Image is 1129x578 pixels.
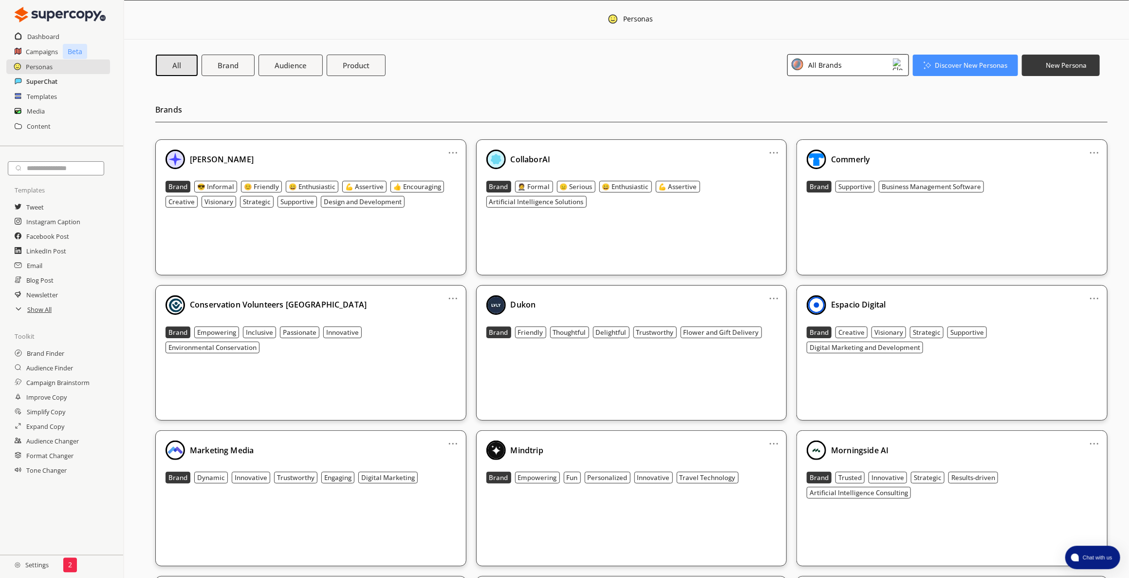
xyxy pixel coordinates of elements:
[935,61,1007,70] b: Discover New Personas
[26,288,58,302] a: Newsletter
[869,472,907,483] button: Innovative
[807,441,826,460] img: Close
[278,196,317,208] button: Supportive
[807,342,923,353] button: Digital Marketing and Development
[155,102,1108,122] h2: Brands
[235,473,267,482] b: Innovative
[243,197,271,206] b: Strategic
[27,258,42,273] h2: Email
[26,463,67,478] a: Tone Changer
[280,197,314,206] b: Supportive
[835,472,865,483] button: Trusted
[194,327,239,338] button: Empowering
[26,229,69,244] a: Facebook Post
[448,290,458,298] a: ...
[769,145,779,153] a: ...
[190,445,254,456] b: Marketing Media
[26,375,90,390] h2: Campaign Brainstorm
[948,472,998,483] button: Results-driven
[636,328,674,337] b: Trustworthy
[244,182,279,191] b: 😊 Friendly
[26,74,57,89] a: SuperChat
[26,273,54,288] h2: Blog Post
[596,328,627,337] b: Delightful
[910,327,944,338] button: Strategic
[26,244,66,258] a: LinkedIn Post
[831,299,886,310] b: Espacio Digital
[166,150,185,169] img: Close
[807,295,826,315] img: Close
[879,181,984,193] button: Business Management Software
[197,328,236,337] b: Empowering
[277,473,315,482] b: Trustworthy
[26,44,58,59] h2: Campaigns
[345,182,384,191] b: 💪 Assertive
[358,472,418,483] button: Digital Marketing
[684,328,759,337] b: Flower and Gift Delivery
[448,145,458,153] a: ...
[511,299,536,310] b: Dukon
[1090,290,1100,298] a: ...
[280,327,319,338] button: Passionate
[951,473,995,482] b: Results-driven
[810,328,829,337] b: Brand
[677,472,739,483] button: Travel Technology
[27,346,64,361] a: Brand Finder
[810,473,829,482] b: Brand
[489,473,508,482] b: Brand
[810,182,829,191] b: Brand
[26,59,53,74] a: Personas
[637,473,670,482] b: Innovative
[567,473,578,482] b: Fun
[27,89,57,104] a: Templates
[1065,546,1120,569] button: atlas-launcher
[27,302,52,317] a: Show All
[792,58,803,70] img: Close
[15,5,106,24] img: Close
[913,55,1018,76] button: Discover New Personas
[486,181,511,193] button: Brand
[550,327,589,338] button: Thoughtful
[553,328,586,337] b: Thoughtful
[26,200,44,214] a: Tweet
[27,119,51,134] a: Content
[448,436,458,443] a: ...
[599,181,652,193] button: 😄 Enthusiastic
[838,473,862,482] b: Trusted
[807,181,832,193] button: Brand
[15,562,20,568] img: Close
[838,182,872,191] b: Supportive
[807,472,832,483] button: Brand
[486,150,506,169] img: Close
[390,181,444,193] button: 👍 Encouraging
[197,473,225,482] b: Dynamic
[835,181,875,193] button: Supportive
[608,14,618,24] img: Close
[156,55,198,76] button: All
[218,60,239,70] b: Brand
[518,473,557,482] b: Empowering
[602,182,649,191] b: 😄 Enthusiastic
[659,182,697,191] b: 💪 Assertive
[26,419,64,434] h2: Expand Copy
[913,328,941,337] b: Strategic
[26,434,79,448] a: Audience Changer
[511,445,543,456] b: Mindtrip
[27,29,59,44] h2: Dashboard
[515,327,546,338] button: Friendly
[274,472,317,483] button: Trustworthy
[518,328,543,337] b: Friendly
[343,60,370,70] b: Product
[1022,55,1100,76] button: New Persona
[914,473,942,482] b: Strategic
[1046,61,1087,70] b: New Persona
[166,295,185,315] img: Close
[585,472,630,483] button: Personalized
[947,327,987,338] button: Supportive
[871,327,906,338] button: Visionary
[241,181,282,193] button: 😊 Friendly
[807,487,911,499] button: Artificial Intelligence Consulting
